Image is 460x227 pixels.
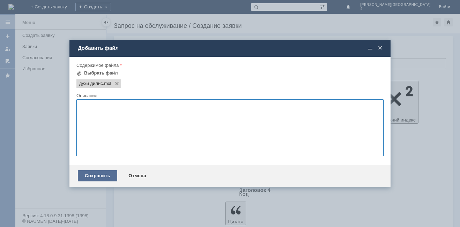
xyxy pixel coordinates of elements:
[103,81,111,86] span: духи дилис.mxl
[76,93,382,98] div: Описание
[84,70,118,76] div: Выбрать файл
[79,81,103,86] span: духи дилис.mxl
[377,45,384,51] span: Закрыть
[367,45,374,51] span: Свернуть (Ctrl + M)
[78,45,384,51] div: Добавить файл
[76,63,382,68] div: Содержимое файла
